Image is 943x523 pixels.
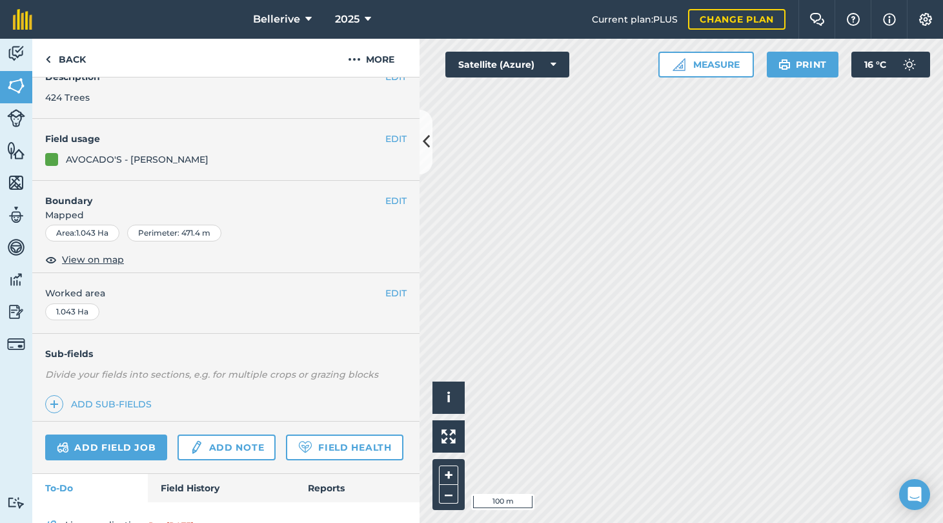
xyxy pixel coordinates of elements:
div: 1.043 Ha [45,303,99,320]
a: Field Health [286,435,403,460]
div: Area : 1.043 Ha [45,225,119,241]
img: svg+xml;base64,PHN2ZyB4bWxucz0iaHR0cDovL3d3dy53My5vcmcvMjAwMC9zdmciIHdpZHRoPSI1NiIgaGVpZ2h0PSI2MC... [7,173,25,192]
span: Mapped [32,208,420,222]
button: Print [767,52,839,77]
span: 424 Trees [45,92,90,103]
button: i [432,382,465,414]
img: Ruler icon [673,58,685,71]
img: svg+xml;base64,PHN2ZyB4bWxucz0iaHR0cDovL3d3dy53My5vcmcvMjAwMC9zdmciIHdpZHRoPSIxNyIgaGVpZ2h0PSIxNy... [883,12,896,27]
button: EDIT [385,194,407,208]
img: svg+xml;base64,PD94bWwgdmVyc2lvbj0iMS4wIiBlbmNvZGluZz0idXRmLTgiPz4KPCEtLSBHZW5lcmF0b3I6IEFkb2JlIE... [189,440,203,455]
img: A cog icon [918,13,933,26]
div: AVOCADO'S - [PERSON_NAME] [66,152,208,167]
div: Perimeter : 471.4 m [127,225,221,241]
img: svg+xml;base64,PHN2ZyB4bWxucz0iaHR0cDovL3d3dy53My5vcmcvMjAwMC9zdmciIHdpZHRoPSIyMCIgaGVpZ2h0PSIyNC... [348,52,361,67]
div: Open Intercom Messenger [899,479,930,510]
span: View on map [62,252,124,267]
span: Current plan : PLUS [592,12,678,26]
img: svg+xml;base64,PD94bWwgdmVyc2lvbj0iMS4wIiBlbmNvZGluZz0idXRmLTgiPz4KPCEtLSBHZW5lcmF0b3I6IEFkb2JlIE... [7,335,25,353]
img: svg+xml;base64,PD94bWwgdmVyc2lvbj0iMS4wIiBlbmNvZGluZz0idXRmLTgiPz4KPCEtLSBHZW5lcmF0b3I6IEFkb2JlIE... [7,497,25,509]
em: Divide your fields into sections, e.g. for multiple crops or grazing blocks [45,369,378,380]
img: svg+xml;base64,PHN2ZyB4bWxucz0iaHR0cDovL3d3dy53My5vcmcvMjAwMC9zdmciIHdpZHRoPSIxOSIgaGVpZ2h0PSIyNC... [778,57,791,72]
img: svg+xml;base64,PHN2ZyB4bWxucz0iaHR0cDovL3d3dy53My5vcmcvMjAwMC9zdmciIHdpZHRoPSI5IiBoZWlnaHQ9IjI0Ii... [45,52,51,67]
img: Four arrows, one pointing top left, one top right, one bottom right and the last bottom left [441,429,456,444]
a: Add sub-fields [45,395,157,413]
img: Two speech bubbles overlapping with the left bubble in the forefront [809,13,825,26]
a: Back [32,39,99,77]
a: Add note [177,435,276,460]
img: svg+xml;base64,PD94bWwgdmVyc2lvbj0iMS4wIiBlbmNvZGluZz0idXRmLTgiPz4KPCEtLSBHZW5lcmF0b3I6IEFkb2JlIE... [7,302,25,322]
button: Satellite (Azure) [445,52,569,77]
span: 16 ° C [864,52,886,77]
button: View on map [45,252,124,267]
img: svg+xml;base64,PHN2ZyB4bWxucz0iaHR0cDovL3d3dy53My5vcmcvMjAwMC9zdmciIHdpZHRoPSIxNCIgaGVpZ2h0PSIyNC... [50,396,59,412]
h4: Sub-fields [32,347,420,361]
img: svg+xml;base64,PHN2ZyB4bWxucz0iaHR0cDovL3d3dy53My5vcmcvMjAwMC9zdmciIHdpZHRoPSI1NiIgaGVpZ2h0PSI2MC... [7,141,25,160]
img: svg+xml;base64,PD94bWwgdmVyc2lvbj0iMS4wIiBlbmNvZGluZz0idXRmLTgiPz4KPCEtLSBHZW5lcmF0b3I6IEFkb2JlIE... [7,205,25,225]
span: i [447,389,451,405]
img: A question mark icon [846,13,861,26]
img: svg+xml;base64,PHN2ZyB4bWxucz0iaHR0cDovL3d3dy53My5vcmcvMjAwMC9zdmciIHdpZHRoPSIxOCIgaGVpZ2h0PSIyNC... [45,252,57,267]
button: + [439,466,458,485]
button: EDIT [385,286,407,300]
a: Field History [148,474,294,502]
button: – [439,485,458,504]
span: Worked area [45,286,407,300]
a: To-Do [32,474,148,502]
img: svg+xml;base64,PD94bWwgdmVyc2lvbj0iMS4wIiBlbmNvZGluZz0idXRmLTgiPz4KPCEtLSBHZW5lcmF0b3I6IEFkb2JlIE... [7,270,25,289]
img: svg+xml;base64,PD94bWwgdmVyc2lvbj0iMS4wIiBlbmNvZGluZz0idXRmLTgiPz4KPCEtLSBHZW5lcmF0b3I6IEFkb2JlIE... [7,109,25,127]
a: Add field job [45,435,167,460]
img: svg+xml;base64,PD94bWwgdmVyc2lvbj0iMS4wIiBlbmNvZGluZz0idXRmLTgiPz4KPCEtLSBHZW5lcmF0b3I6IEFkb2JlIE... [7,44,25,63]
h4: Field usage [45,132,385,146]
img: fieldmargin Logo [13,9,32,30]
img: svg+xml;base64,PD94bWwgdmVyc2lvbj0iMS4wIiBlbmNvZGluZz0idXRmLTgiPz4KPCEtLSBHZW5lcmF0b3I6IEFkb2JlIE... [7,238,25,257]
button: EDIT [385,70,407,84]
h4: Boundary [32,181,385,208]
button: 16 °C [851,52,930,77]
img: svg+xml;base64,PHN2ZyB4bWxucz0iaHR0cDovL3d3dy53My5vcmcvMjAwMC9zdmciIHdpZHRoPSI1NiIgaGVpZ2h0PSI2MC... [7,76,25,96]
button: EDIT [385,132,407,146]
a: Reports [295,474,420,502]
span: 2025 [335,12,360,27]
img: svg+xml;base64,PD94bWwgdmVyc2lvbj0iMS4wIiBlbmNvZGluZz0idXRmLTgiPz4KPCEtLSBHZW5lcmF0b3I6IEFkb2JlIE... [897,52,922,77]
img: svg+xml;base64,PD94bWwgdmVyc2lvbj0iMS4wIiBlbmNvZGluZz0idXRmLTgiPz4KPCEtLSBHZW5lcmF0b3I6IEFkb2JlIE... [57,440,69,455]
span: Bellerive [253,12,300,27]
button: Measure [658,52,754,77]
a: Change plan [688,9,786,30]
button: More [323,39,420,77]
